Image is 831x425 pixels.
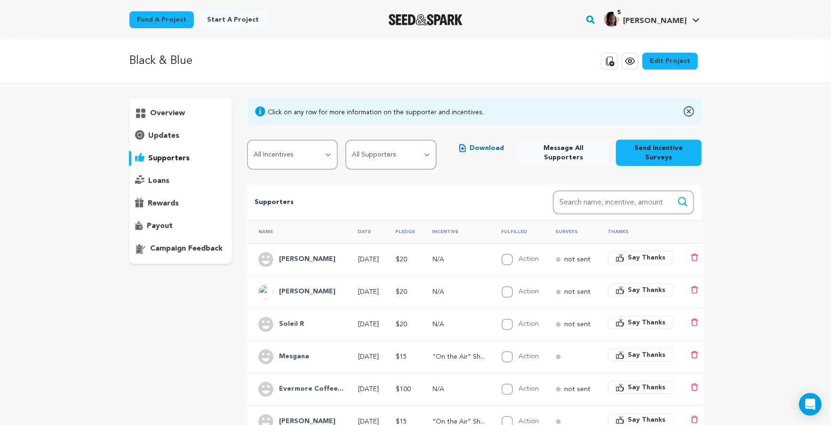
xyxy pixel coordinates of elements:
p: [DATE] [358,352,379,362]
p: supporters [148,153,190,164]
button: Say Thanks [608,348,674,362]
button: Say Thanks [608,251,674,264]
p: [DATE] [358,320,379,329]
span: Say Thanks [628,318,666,327]
p: rewards [148,198,179,209]
p: not sent [565,385,591,394]
img: user.png [258,349,273,364]
th: Surveys [544,220,597,243]
span: Say Thanks [628,285,666,295]
th: Incentive [421,220,490,243]
p: N/A [432,255,485,264]
p: updates [148,130,179,142]
p: N/A [432,385,485,394]
span: $20 [396,256,407,263]
button: loans [129,173,232,189]
div: Open Intercom Messenger [799,393,822,416]
h4: Soleil R [279,319,304,330]
p: Supporters [255,197,523,208]
button: Say Thanks [608,381,674,394]
h4: Evermore Coffee Roasters [279,384,344,395]
label: Action [519,386,539,392]
span: Say Thanks [628,350,666,360]
p: payout [147,220,173,232]
span: Download [470,143,504,153]
p: loans [148,175,169,187]
button: rewards [129,196,232,211]
p: N/A [432,287,485,297]
img: Screen%20Shot%202021-12-18%20at%201.47.27%20PM.png [604,12,619,27]
span: Say Thanks [628,383,666,392]
p: Black & Blue [129,53,192,70]
button: overview [129,106,232,121]
img: user.png [258,252,273,267]
button: updates [129,128,232,143]
img: Seed&Spark Logo Dark Mode [389,14,463,25]
a: Edit Project [642,53,698,70]
th: Name [247,220,347,243]
label: Action [519,288,539,295]
p: not sent [565,255,591,264]
a: Zahri Josita J.'s Profile [602,10,702,27]
span: [PERSON_NAME] [623,17,687,25]
span: $100 [396,386,411,393]
a: Seed&Spark Homepage [389,14,463,25]
p: campaign feedback [150,243,223,254]
img: ACg8ocLi54Eyu3HzgRAE0AXOZ15fZ-VIGkxR_YuSDo-H4LAbEINgwufo=s96-c [258,284,273,299]
img: close-o.svg [684,106,694,117]
th: Pledge [384,220,421,243]
button: Say Thanks [608,283,674,297]
label: Action [519,418,539,425]
span: Say Thanks [628,415,666,425]
th: Fulfilled [490,220,544,243]
div: Click on any row for more information on the supporter and incentives. [268,108,484,117]
button: Send Incentive Surveys [616,140,702,166]
a: Start a project [200,11,266,28]
button: campaign feedback [129,241,232,256]
div: Zahri Josita J.'s Profile [604,12,687,27]
p: not sent [565,320,591,329]
p: N/A [432,320,485,329]
span: $15 [396,418,407,425]
p: [DATE] [358,385,379,394]
img: user.png [258,382,273,397]
span: $15 [396,354,407,360]
span: 5 [614,8,624,17]
h4: Halpern Tara [279,286,336,298]
button: supporters [129,151,232,166]
button: payout [129,219,232,234]
span: Say Thanks [628,253,666,262]
h4: Luke [279,254,336,265]
p: [DATE] [358,287,379,297]
label: Action [519,256,539,262]
img: user.png [258,317,273,332]
button: Say Thanks [608,316,674,329]
p: [DATE] [358,255,379,264]
h4: Mesgana [279,351,309,362]
button: Message All Supporters [519,140,608,166]
span: Message All Supporters [527,143,601,162]
p: not sent [565,287,591,297]
th: Date [347,220,384,243]
a: Fund a project [129,11,194,28]
span: Zahri Josita J.'s Profile [602,10,702,30]
th: Thanks [597,220,679,243]
span: $20 [396,289,407,295]
p: “On the Air” Shout-Out [432,352,485,362]
span: $20 [396,321,407,328]
label: Action [519,321,539,327]
label: Action [519,353,539,360]
button: Download [452,140,511,157]
input: Search name, incentive, amount [553,190,694,214]
p: overview [150,108,185,119]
